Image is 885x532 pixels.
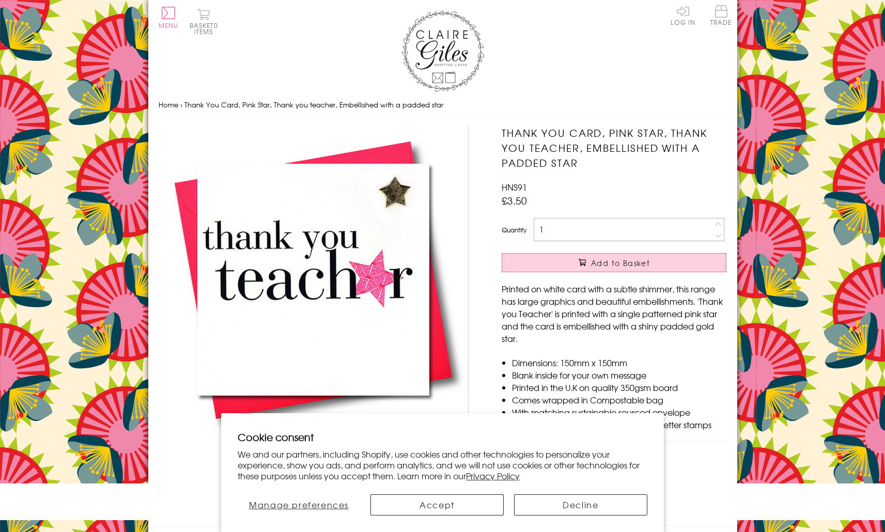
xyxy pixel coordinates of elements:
button: Decline [514,494,647,515]
span: Menu [159,21,179,30]
img: Thank You Card, Pink Star, Thank you teacher, Embellished with a padded star [159,126,469,435]
h1: Thank You Card, Pink Star, Thank you teacher, Embellished with a padded star [502,126,726,170]
li: Comes wrapped in Compostable bag [512,394,726,406]
label: Quantity [502,225,526,234]
li: Dimensions: 150mm x 150mm [512,356,726,369]
span: HNS91 [502,181,527,193]
p: Printed on white card with a subtle shimmer, this range has large graphics and beautiful embellis... [502,283,726,345]
button: Manage preferences [238,494,360,515]
span: › [180,100,182,109]
li: Blank inside for your own message [512,369,726,381]
button: Add to Basket [502,253,726,272]
a: Home [159,100,178,109]
span: Manage preferences [249,498,349,511]
nav: breadcrumbs [159,95,727,116]
span: Add to Basket [591,258,650,268]
a: Privacy Policy [466,470,520,482]
button: Basket0 items [190,8,218,35]
button: Accept [370,494,504,515]
span: £3.50 [502,193,527,208]
span: Trade [710,5,732,25]
a: Trade [710,5,732,27]
p: We and our partners, including Shopify, use cookies and other technologies to personalize your ex... [238,449,647,481]
span: Thank You Card, Pink Star, Thank you teacher, Embellished with a padded star [184,100,443,109]
span: 0 items [194,21,218,36]
button: Menu [159,7,179,28]
li: With matching sustainable sourced envelope [512,406,726,418]
li: Printed in the U.K on quality 350gsm board [512,381,726,394]
img: Claire Giles Greetings Cards [401,10,484,92]
h2: Cookie consent [238,430,647,444]
a: Log In [671,5,695,25]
